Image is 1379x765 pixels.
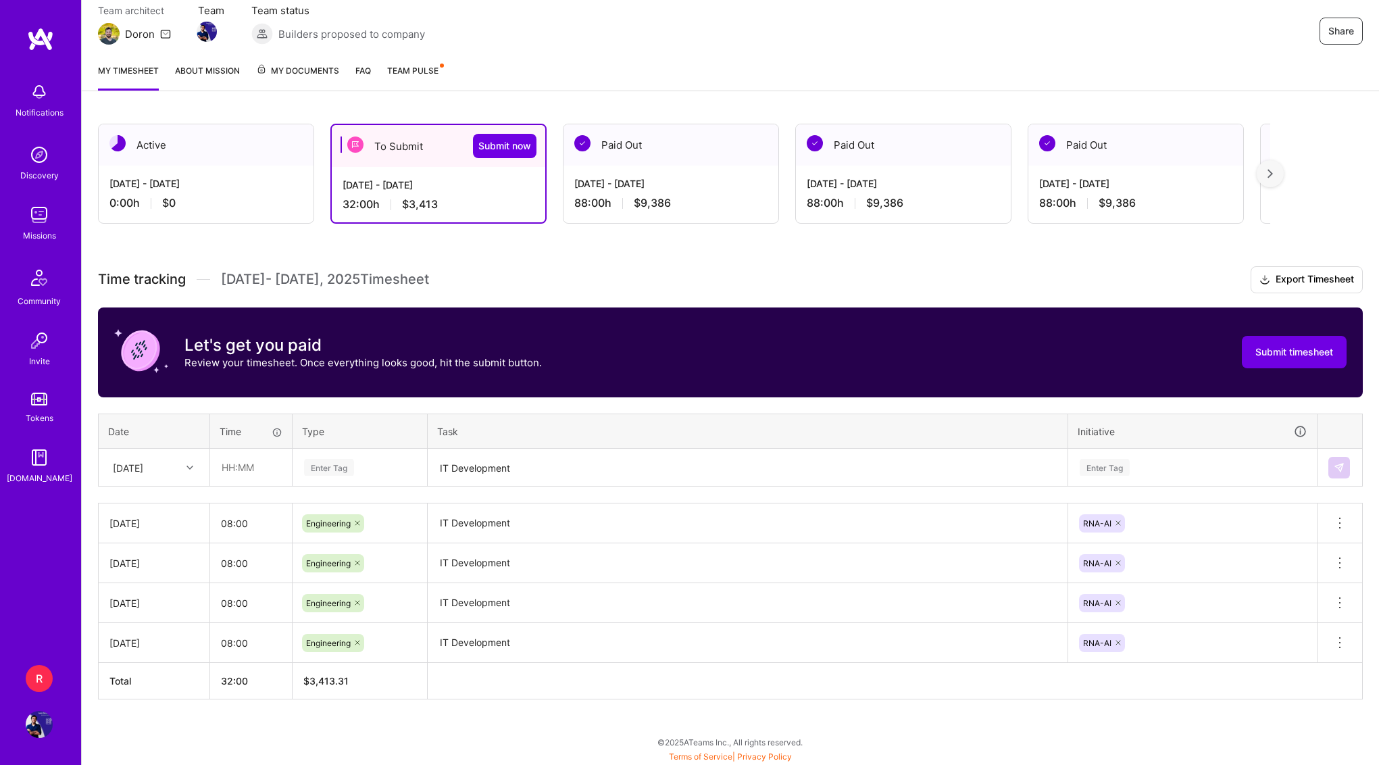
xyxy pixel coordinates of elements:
[184,355,542,370] p: Review your timesheet. Once everything looks good, hit the submit button.
[26,327,53,354] img: Invite
[211,449,291,485] input: HH:MM
[429,585,1066,622] textarea: IT Development
[306,518,351,528] span: Engineering
[574,176,768,191] div: [DATE] - [DATE]
[332,125,545,167] div: To Submit
[26,78,53,105] img: bell
[186,464,193,471] i: icon Chevron
[175,64,240,91] a: About Mission
[306,638,351,648] span: Engineering
[634,196,671,210] span: $9,386
[23,262,55,294] img: Community
[113,460,143,474] div: [DATE]
[220,424,282,439] div: Time
[1083,638,1111,648] span: RNA-AI
[160,28,171,39] i: icon Mail
[18,294,61,308] div: Community
[429,505,1066,542] textarea: IT Development
[31,393,47,405] img: tokens
[125,27,155,41] div: Doron
[256,64,339,91] a: My Documents
[807,135,823,151] img: Paid Out
[26,411,53,425] div: Tokens
[98,3,171,18] span: Team architect
[26,141,53,168] img: discovery
[402,197,438,212] span: $3,413
[221,271,429,288] span: [DATE] - [DATE] , 2025 Timesheet
[1334,462,1345,473] img: Submit
[114,324,168,378] img: coin
[210,625,292,661] input: HH:MM
[1099,196,1136,210] span: $9,386
[162,196,176,210] span: $0
[99,124,314,166] div: Active
[210,545,292,581] input: HH:MM
[306,598,351,608] span: Engineering
[563,124,778,166] div: Paid Out
[429,545,1066,582] textarea: IT Development
[1259,273,1270,287] i: icon Download
[109,596,199,610] div: [DATE]
[1080,457,1130,478] div: Enter Tag
[866,196,903,210] span: $9,386
[347,137,363,153] img: To Submit
[98,64,159,91] a: My timesheet
[29,354,50,368] div: Invite
[807,176,1000,191] div: [DATE] - [DATE]
[355,64,371,91] a: FAQ
[256,64,339,78] span: My Documents
[23,228,56,243] div: Missions
[184,335,542,355] h3: Let's get you paid
[99,414,210,449] th: Date
[1083,518,1111,528] span: RNA-AI
[22,665,56,692] a: R
[293,414,428,449] th: Type
[669,751,792,762] span: |
[1039,135,1055,151] img: Paid Out
[109,636,199,650] div: [DATE]
[26,444,53,471] img: guide book
[99,663,210,699] th: Total
[109,176,303,191] div: [DATE] - [DATE]
[1320,18,1363,45] button: Share
[574,196,768,210] div: 88:00 h
[387,64,443,91] a: Team Pulse
[198,20,216,43] a: Team Member Avatar
[81,725,1379,759] div: © 2025 ATeams Inc., All rights reserved.
[387,66,438,76] span: Team Pulse
[429,624,1066,662] textarea: IT Development
[303,675,349,687] span: $ 3,413.31
[7,471,72,485] div: [DOMAIN_NAME]
[1251,266,1363,293] button: Export Timesheet
[1242,336,1347,368] button: Submit timesheet
[98,23,120,45] img: Team Architect
[1083,598,1111,608] span: RNA-AI
[251,3,425,18] span: Team status
[1328,24,1354,38] span: Share
[198,3,224,18] span: Team
[1028,124,1243,166] div: Paid Out
[473,134,536,158] button: Submit now
[669,751,732,762] a: Terms of Service
[210,663,293,699] th: 32:00
[20,168,59,182] div: Discovery
[278,27,425,41] span: Builders proposed to company
[1039,196,1232,210] div: 88:00 h
[109,516,199,530] div: [DATE]
[1255,345,1333,359] span: Submit timesheet
[306,558,351,568] span: Engineering
[478,139,531,153] span: Submit now
[796,124,1011,166] div: Paid Out
[574,135,591,151] img: Paid Out
[343,178,534,192] div: [DATE] - [DATE]
[1268,169,1273,178] img: right
[109,135,126,151] img: Active
[1039,176,1232,191] div: [DATE] - [DATE]
[1083,558,1111,568] span: RNA-AI
[807,196,1000,210] div: 88:00 h
[27,27,54,51] img: logo
[343,197,534,212] div: 32:00 h
[26,665,53,692] div: R
[109,196,303,210] div: 0:00 h
[16,105,64,120] div: Notifications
